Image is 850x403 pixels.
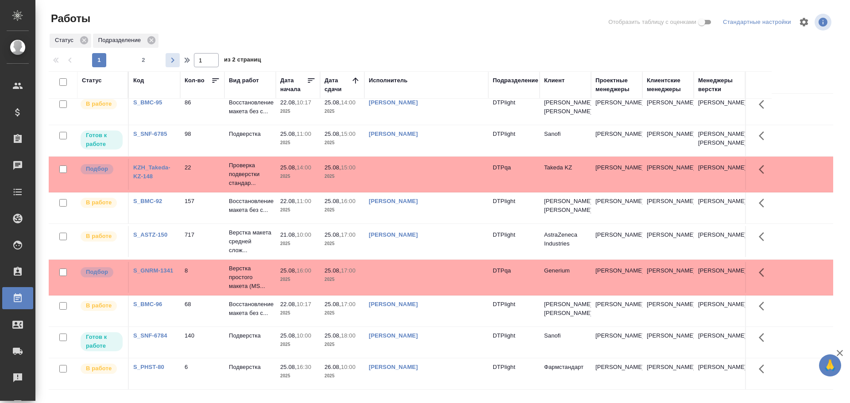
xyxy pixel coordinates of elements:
[544,331,587,340] p: Sanofi
[50,34,91,48] div: Статус
[325,164,341,171] p: 25.08,
[369,301,418,307] a: [PERSON_NAME]
[280,239,316,248] p: 2025
[297,267,311,274] p: 16:00
[341,130,355,137] p: 15:00
[753,125,775,146] button: Здесь прячутся важные кнопки
[369,198,418,204] a: [PERSON_NAME]
[591,327,642,358] td: [PERSON_NAME]
[80,230,124,242] div: Исполнитель выполняет работу
[297,198,311,204] p: 11:00
[80,197,124,209] div: Исполнитель выполняет работу
[544,98,587,116] p: [PERSON_NAME] [PERSON_NAME]
[698,76,741,94] div: Менеджеры верстки
[325,364,341,370] p: 26.08,
[229,331,271,340] p: Подверстка
[80,163,124,175] div: Можно подбирать исполнителей
[544,163,587,172] p: Takeda KZ
[49,12,90,26] span: Работы
[280,372,316,380] p: 2025
[80,300,124,312] div: Исполнитель выполняет работу
[80,130,124,150] div: Исполнитель может приступить к работе
[180,159,224,190] td: 22
[297,364,311,370] p: 16:30
[698,363,741,372] p: [PERSON_NAME]
[133,99,162,106] a: S_BMC-95
[544,197,587,215] p: [PERSON_NAME] [PERSON_NAME]
[698,266,741,275] p: [PERSON_NAME]
[591,159,642,190] td: [PERSON_NAME]
[341,301,355,307] p: 17:00
[369,130,418,137] a: [PERSON_NAME]
[488,192,540,223] td: DTPlight
[642,226,694,257] td: [PERSON_NAME]
[80,331,124,352] div: Исполнитель может приступить к работе
[180,226,224,257] td: 717
[698,130,741,147] p: [PERSON_NAME], [PERSON_NAME]
[133,267,173,274] a: S_GNRM-1341
[642,125,694,156] td: [PERSON_NAME]
[280,130,297,137] p: 25.08,
[280,198,297,204] p: 22.08,
[280,231,297,238] p: 21.08,
[488,159,540,190] td: DTPqa
[297,164,311,171] p: 14:00
[753,358,775,380] button: Здесь прячутся важные кнопки
[819,354,841,376] button: 🙏
[544,76,564,85] div: Клиент
[544,266,587,275] p: Generium
[488,296,540,326] td: DTPlight
[488,94,540,125] td: DTPlight
[325,340,360,349] p: 2025
[815,14,833,31] span: Посмотреть информацию
[369,231,418,238] a: [PERSON_NAME]
[80,98,124,110] div: Исполнитель выполняет работу
[341,198,355,204] p: 16:00
[488,125,540,156] td: DTPlight
[229,228,271,255] p: Верстка макета средней слож...
[325,372,360,380] p: 2025
[591,296,642,326] td: [PERSON_NAME]
[180,358,224,389] td: 6
[369,364,418,370] a: [PERSON_NAME]
[642,327,694,358] td: [PERSON_NAME]
[591,358,642,389] td: [PERSON_NAME]
[280,138,316,147] p: 2025
[86,333,117,350] p: Готов к работе
[753,262,775,283] button: Здесь прячутся важные кнопки
[488,327,540,358] td: DTPlight
[98,36,144,45] p: Подразделение
[544,130,587,138] p: Sanofi
[229,98,271,116] p: Восстановление макета без с...
[698,163,741,172] p: [PERSON_NAME]
[280,107,316,116] p: 2025
[369,99,418,106] a: [PERSON_NAME]
[297,332,311,339] p: 10:00
[369,76,408,85] div: Исполнитель
[642,296,694,326] td: [PERSON_NAME]
[325,107,360,116] p: 2025
[86,100,112,108] p: В работе
[823,356,838,375] span: 🙏
[642,262,694,293] td: [PERSON_NAME]
[280,275,316,284] p: 2025
[341,231,355,238] p: 17:00
[698,98,741,107] p: [PERSON_NAME]
[86,198,112,207] p: В работе
[133,364,164,370] a: S_PHST-80
[325,275,360,284] p: 2025
[341,364,355,370] p: 10:00
[325,309,360,318] p: 2025
[753,226,775,247] button: Здесь прячутся важные кнопки
[229,130,271,138] p: Подверстка
[341,99,355,106] p: 14:00
[325,99,341,106] p: 25.08,
[180,94,224,125] td: 86
[698,300,741,309] p: [PERSON_NAME]
[180,327,224,358] td: 140
[325,332,341,339] p: 25.08,
[325,231,341,238] p: 25.08,
[86,301,112,310] p: В работе
[595,76,638,94] div: Проектные менеджеры
[325,130,341,137] p: 25.08,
